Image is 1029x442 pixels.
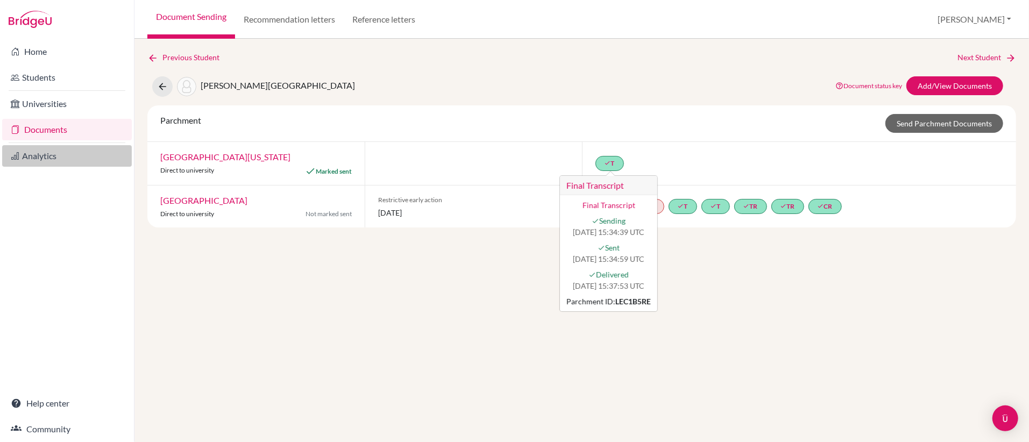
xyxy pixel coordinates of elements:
[669,199,697,214] a: doneT
[818,203,824,209] i: done
[835,82,902,90] a: Document status key
[957,52,1016,63] a: Next Student
[160,210,214,218] span: Direct to university
[306,209,352,219] span: Not marked sent
[378,207,569,218] span: [DATE]
[582,201,635,210] a: Final Transcript
[592,217,599,225] i: done
[160,115,201,125] span: Parchment
[2,67,132,88] a: Students
[906,76,1003,95] a: Add/View Documents
[2,393,132,414] a: Help center
[566,280,651,291] span: [DATE] 15:37:53 UTC
[160,166,214,174] span: Direct to university
[9,11,52,28] img: Bridge-U
[598,244,605,252] i: done
[743,203,750,209] i: done
[992,405,1018,431] div: Open Intercom Messenger
[316,167,352,175] span: Marked sent
[566,296,651,307] div: Parchment ID:
[160,195,247,205] a: [GEOGRAPHIC_DATA]
[615,297,651,306] strong: LEC1B5RE
[780,203,787,209] i: done
[734,199,767,214] a: doneTR
[2,119,132,140] a: Documents
[605,160,611,166] i: done
[933,9,1016,30] button: [PERSON_NAME]
[566,226,651,238] span: [DATE] 15:34:39 UTC
[566,215,651,226] span: Sending
[160,152,290,162] a: [GEOGRAPHIC_DATA][US_STATE]
[566,269,651,280] span: Delivered
[566,242,651,253] span: Sent
[2,93,132,115] a: Universities
[701,199,730,214] a: doneT
[885,114,1003,133] a: Send Parchment Documents
[2,418,132,440] a: Community
[2,145,132,167] a: Analytics
[595,156,624,171] a: doneTFinal Transcript Final Transcript doneSending [DATE] 15:34:39 UTC doneSent [DATE] 15:34:59 U...
[711,203,717,209] i: done
[147,52,228,63] a: Previous Student
[678,203,684,209] i: done
[808,199,842,214] a: doneCR
[566,253,651,265] span: [DATE] 15:34:59 UTC
[378,195,569,205] span: Restrictive early action
[2,41,132,62] a: Home
[588,271,596,279] i: done
[201,80,355,90] span: [PERSON_NAME][GEOGRAPHIC_DATA]
[560,176,657,195] h3: Final Transcript
[771,199,804,214] a: doneTR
